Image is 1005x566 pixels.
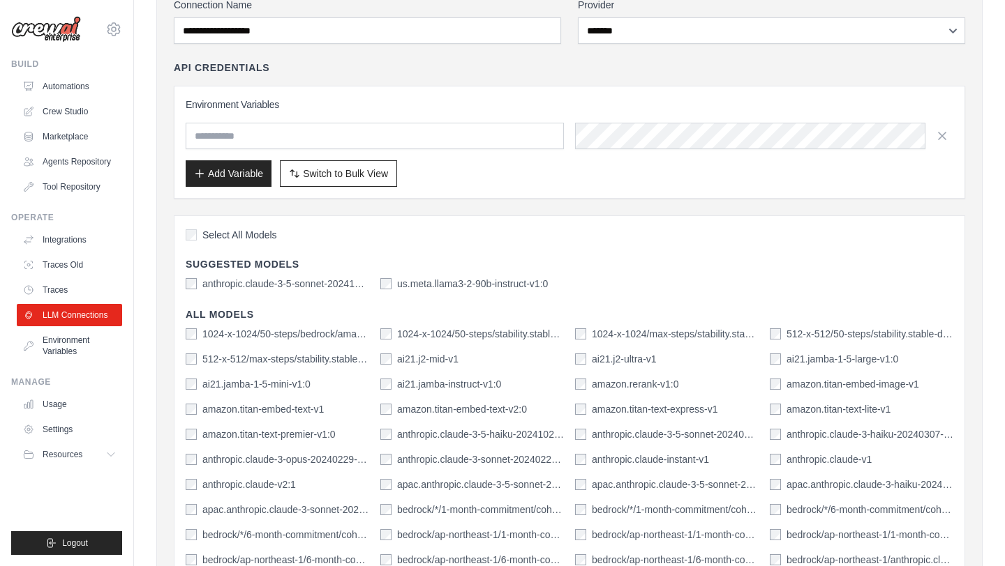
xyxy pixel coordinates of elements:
label: anthropic.claude-3-5-sonnet-20240620-v1:0 [592,427,759,441]
label: 512-x-512/max-steps/stability.stable-diffusion-xl-v0 [202,352,369,366]
label: bedrock/ap-northeast-1/1-month-commitment/anthropic.claude-v2:1 [787,528,953,542]
label: bedrock/ap-northeast-1/1-month-commitment/anthropic.claude-v1 [592,528,759,542]
label: anthropic.claude-3-sonnet-20240229-v1:0 [397,452,564,466]
label: anthropic.claude-3-haiku-20240307-v1:0 [787,427,953,441]
label: 1024-x-1024/max-steps/stability.stable-diffusion-xl-v1 [592,327,759,341]
label: ai21.jamba-instruct-v1:0 [397,377,501,391]
a: Crew Studio [17,100,122,123]
input: bedrock/ap-northeast-1/6-month-commitment/anthropic.claude-instant-v1 [186,554,197,565]
a: Marketplace [17,125,122,148]
label: 1024-x-1024/50-steps/stability.stable-diffusion-xl-v1 [397,327,564,341]
input: anthropic.claude-v1 [770,454,781,465]
span: Resources [43,449,82,460]
input: amazon.titan-embed-text-v2:0 [380,404,392,415]
input: 512-x-512/50-steps/stability.stable-diffusion-xl-v0 [770,328,781,339]
label: anthropic.claude-3-5-sonnet-20241022-v2:0 [202,277,369,291]
input: apac.anthropic.claude-3-5-sonnet-20240620-v1:0 [380,479,392,490]
label: 512-x-512/50-steps/stability.stable-diffusion-xl-v0 [787,327,953,341]
input: ai21.jamba-1-5-mini-v1:0 [186,378,197,390]
input: 512-x-512/max-steps/stability.stable-diffusion-xl-v0 [186,353,197,365]
label: amazon.titan-embed-image-v1 [787,377,919,391]
span: Logout [62,537,88,549]
input: bedrock/*/1-month-commitment/cohere.command-light-text-v14 [380,504,392,515]
input: bedrock/*/6-month-commitment/cohere.command-light-text-v14 [770,504,781,515]
label: bedrock/*/6-month-commitment/cohere.command-light-text-v14 [787,503,953,517]
a: Tool Repository [17,176,122,198]
label: anthropic.claude-3-5-haiku-20241022-v1:0 [397,427,564,441]
label: bedrock/*/1-month-commitment/cohere.command-text-v14 [592,503,759,517]
input: apac.anthropic.claude-3-haiku-20240307-v1:0 [770,479,781,490]
input: bedrock/ap-northeast-1/6-month-commitment/anthropic.claude-v2:1 [575,554,586,565]
input: apac.anthropic.claude-3-5-sonnet-20241022-v2:0 [575,479,586,490]
label: anthropic.claude-instant-v1 [592,452,709,466]
input: us.meta.llama3-2-90b-instruct-v1:0 [380,278,392,289]
input: anthropic.claude-v2:1 [186,479,197,490]
label: 1024-x-1024/50-steps/bedrock/amazon.nova-canvas-v1:0 [202,327,369,341]
label: ai21.j2-mid-v1 [397,352,459,366]
label: anthropic.claude-v2:1 [202,477,296,491]
label: amazon.titan-text-lite-v1 [787,402,891,416]
a: Environment Variables [17,329,122,362]
span: Switch to Bulk View [303,167,388,181]
input: amazon.titan-text-lite-v1 [770,404,781,415]
input: bedrock/ap-northeast-1/6-month-commitment/anthropic.claude-v1 [380,554,392,565]
label: ai21.jamba-1-5-large-v1:0 [787,352,898,366]
a: Agents Repository [17,151,122,173]
label: apac.anthropic.claude-3-5-sonnet-20241022-v2:0 [592,477,759,491]
input: bedrock/ap-northeast-1/1-month-commitment/anthropic.claude-v1 [575,529,586,540]
a: Usage [17,393,122,415]
input: anthropic.claude-3-opus-20240229-v1:0 [186,454,197,465]
h3: Environment Variables [186,98,953,112]
input: bedrock/ap-northeast-1/1-month-commitment/anthropic.claude-instant-v1 [380,529,392,540]
a: Integrations [17,229,122,251]
label: apac.anthropic.claude-3-sonnet-20240229-v1:0 [202,503,369,517]
a: LLM Connections [17,304,122,326]
label: amazon.titan-embed-text-v1 [202,402,324,416]
input: anthropic.claude-3-5-sonnet-20240620-v1:0 [575,429,586,440]
input: Select All Models [186,229,197,240]
label: bedrock/*/6-month-commitment/cohere.command-text-v14 [202,528,369,542]
button: Add Variable [186,160,271,187]
a: Settings [17,418,122,441]
img: Logo [11,16,81,43]
input: amazon.rerank-v1:0 [575,378,586,390]
a: Automations [17,75,122,98]
h4: Suggested Models [186,257,953,271]
label: amazon.titan-text-express-v1 [592,402,718,416]
input: anthropic.claude-instant-v1 [575,454,586,465]
label: apac.anthropic.claude-3-5-sonnet-20240620-v1:0 [397,477,564,491]
input: amazon.titan-text-express-v1 [575,404,586,415]
input: amazon.titan-text-premier-v1:0 [186,429,197,440]
button: Switch to Bulk View [280,160,397,187]
label: amazon.titan-embed-text-v2:0 [397,402,527,416]
label: amazon.titan-text-premier-v1:0 [202,427,336,441]
input: anthropic.claude-3-haiku-20240307-v1:0 [770,429,781,440]
a: Traces Old [17,254,122,276]
input: 1024-x-1024/50-steps/stability.stable-diffusion-xl-v1 [380,328,392,339]
input: 1024-x-1024/50-steps/bedrock/amazon.nova-canvas-v1:0 [186,328,197,339]
input: ai21.jamba-1-5-large-v1:0 [770,353,781,365]
label: anthropic.claude-3-opus-20240229-v1:0 [202,452,369,466]
input: anthropic.claude-3-5-haiku-20241022-v1:0 [380,429,392,440]
input: ai21.j2-mid-v1 [380,353,392,365]
h4: API Credentials [174,61,269,75]
h4: All Models [186,307,953,321]
input: bedrock/*/6-month-commitment/cohere.command-text-v14 [186,529,197,540]
label: bedrock/ap-northeast-1/1-month-commitment/anthropic.claude-instant-v1 [397,528,564,542]
input: amazon.titan-embed-image-v1 [770,378,781,390]
label: ai21.jamba-1-5-mini-v1:0 [202,377,311,391]
input: anthropic.claude-3-5-sonnet-20241022-v2:0 [186,278,197,289]
input: bedrock/ap-northeast-1/1-month-commitment/anthropic.claude-v2:1 [770,529,781,540]
label: anthropic.claude-v1 [787,452,872,466]
input: apac.anthropic.claude-3-sonnet-20240229-v1:0 [186,504,197,515]
label: amazon.rerank-v1:0 [592,377,679,391]
label: bedrock/*/1-month-commitment/cohere.command-light-text-v14 [397,503,564,517]
span: Select All Models [202,228,277,242]
input: bedrock/*/1-month-commitment/cohere.command-text-v14 [575,504,586,515]
input: ai21.jamba-instruct-v1:0 [380,378,392,390]
input: anthropic.claude-3-sonnet-20240229-v1:0 [380,454,392,465]
label: us.meta.llama3-2-90b-instruct-v1:0 [397,277,548,291]
button: Resources [17,443,122,466]
div: Operate [11,212,122,223]
div: Build [11,59,122,70]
